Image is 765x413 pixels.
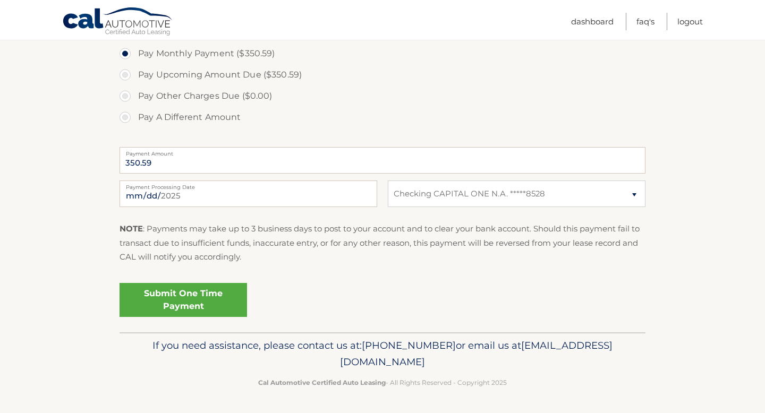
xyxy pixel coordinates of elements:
[636,13,654,30] a: FAQ's
[120,283,247,317] a: Submit One Time Payment
[126,337,639,371] p: If you need assistance, please contact us at: or email us at
[120,147,645,174] input: Payment Amount
[120,180,377,189] label: Payment Processing Date
[120,147,645,156] label: Payment Amount
[120,85,645,107] label: Pay Other Charges Due ($0.00)
[120,107,645,128] label: Pay A Different Amount
[120,43,645,64] label: Pay Monthly Payment ($350.59)
[362,339,456,351] span: [PHONE_NUMBER]
[120,180,377,207] input: Payment Date
[120,64,645,85] label: Pay Upcoming Amount Due ($350.59)
[120,222,645,264] p: : Payments may take up to 3 business days to post to your account and to clear your bank account....
[120,223,143,234] strong: NOTE
[126,377,639,388] p: - All Rights Reserved - Copyright 2025
[258,378,386,386] strong: Cal Automotive Certified Auto Leasing
[571,13,614,30] a: Dashboard
[62,7,174,38] a: Cal Automotive
[677,13,703,30] a: Logout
